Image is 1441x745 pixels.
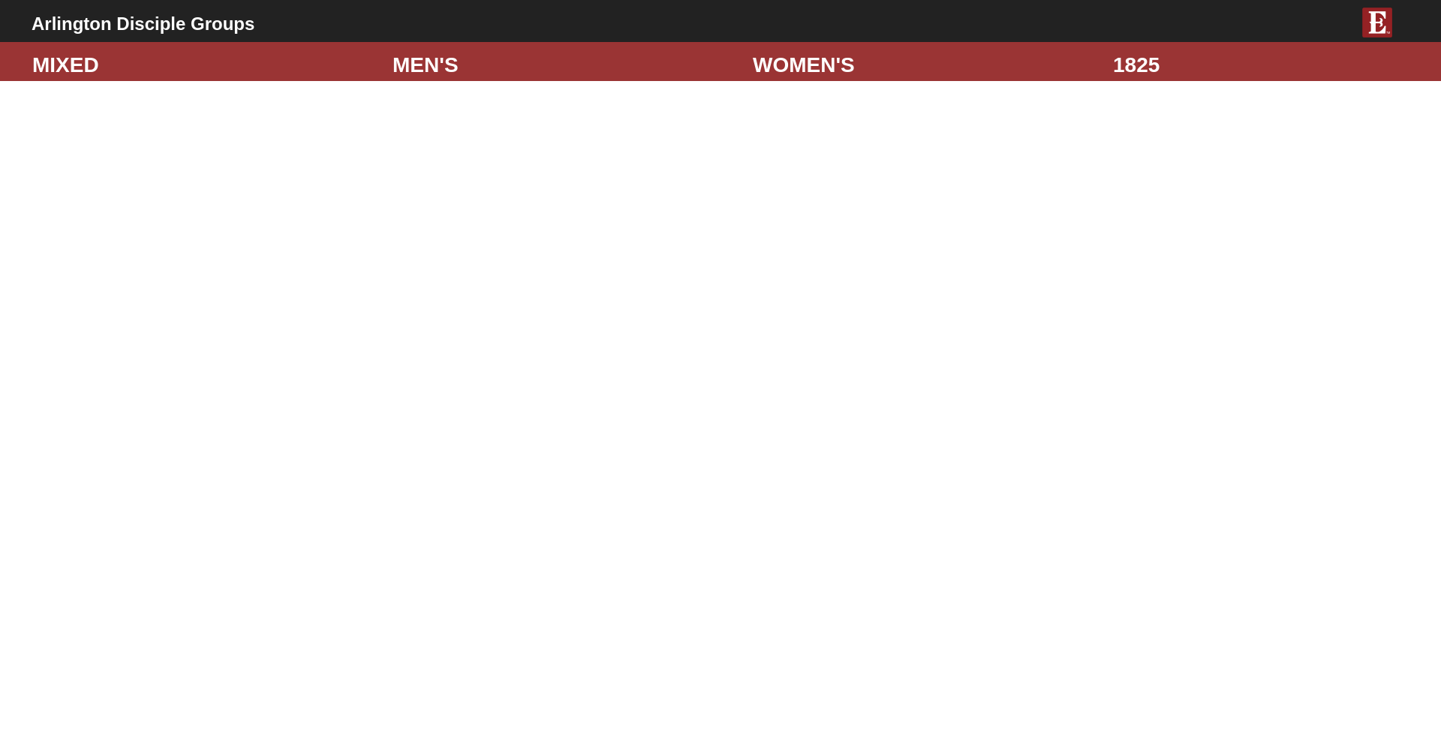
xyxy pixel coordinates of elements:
div: WOMEN'S [742,50,1102,81]
div: MEN'S [381,50,742,81]
div: MIXED [21,50,381,81]
img: E-icon-fireweed-White-TM.png [1362,8,1392,38]
b: Arlington Disciple Groups [32,14,254,34]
